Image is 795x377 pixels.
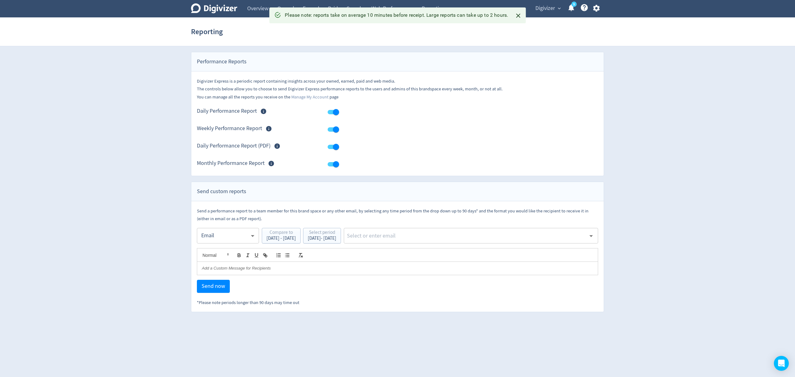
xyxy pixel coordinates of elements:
small: Digivizer Express is a periodic report containing insights across your owned, earned, paid and we... [197,78,395,84]
div: Email [201,229,249,243]
div: Compare to [266,230,296,236]
small: Send a performance report to a team member for this brand space or any other email, by selecting ... [197,208,588,222]
svg: Members of this Brand Space can receive Weekly Performance Report via email when enabled [264,125,272,133]
text: 5 [573,2,575,7]
span: expand_more [556,6,562,11]
span: Digivizer [535,3,555,13]
div: Select period [308,230,336,236]
svg: Members of this Brand Space can receive Daily Performance Report via email when enabled [258,107,267,116]
button: Compare to[DATE] - [DATE] [262,228,301,243]
small: The controls below allow you to choose to send Digivizer Express performance reports to the users... [197,86,503,92]
button: Digivizer [533,3,562,13]
a: Manage My Account [291,94,329,100]
span: Weekly Performance Report [197,125,262,133]
small: *Please note periods longer than 90 days may time out [197,300,299,306]
span: Send now [202,284,225,289]
svg: Members of this Brand Space can receive Monthly Performance Report via email when enabled [266,159,275,168]
div: [DATE] - [DATE] [266,236,296,241]
span: Monthly Performance Report [197,159,265,168]
a: 5 [571,2,577,7]
div: Performance Reports [191,52,604,71]
h1: Reporting [191,22,223,42]
span: Daily Performance Report (PDF) [197,142,270,150]
input: Select or enter email [346,231,586,240]
div: Open Intercom Messenger [774,356,789,371]
small: You can manage all the reports you receive on the page [197,94,338,100]
button: Select period[DATE]- [DATE] [303,228,341,243]
div: Please note: reports take on average 10 minutes before receipt. Large reports can take up to 2 ho... [285,9,508,21]
svg: Members of this Brand Space can receive Daily Performance Report (PDF) via email when enabled [272,142,280,150]
span: Daily Performance Report [197,107,257,116]
button: Open [586,231,596,241]
button: Send now [197,280,230,293]
div: Send custom reports [191,182,604,201]
div: [DATE] - [DATE] [308,236,336,241]
button: Close [513,11,523,21]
